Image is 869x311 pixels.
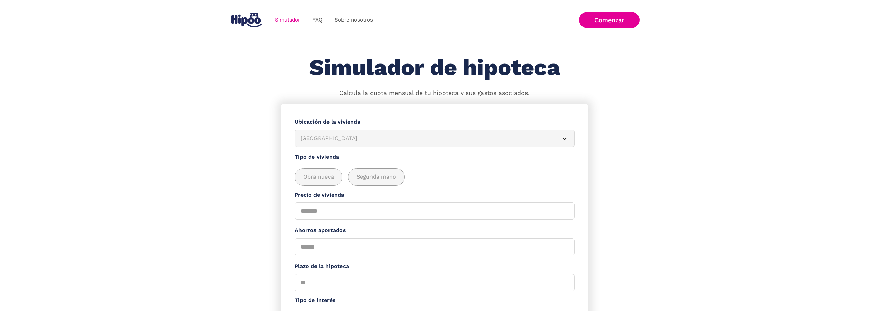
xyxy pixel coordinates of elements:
a: FAQ [306,13,328,27]
label: Plazo de la hipoteca [295,262,575,271]
a: Sobre nosotros [328,13,379,27]
div: [GEOGRAPHIC_DATA] [300,134,552,143]
span: Segunda mano [356,173,396,181]
span: Obra nueva [303,173,334,181]
a: Simulador [269,13,306,27]
h1: Simulador de hipoteca [309,55,560,80]
label: Ubicación de la vivienda [295,118,575,126]
label: Tipo de interés [295,296,575,305]
label: Tipo de vivienda [295,153,575,161]
label: Ahorros aportados [295,226,575,235]
p: Calcula la cuota mensual de tu hipoteca y sus gastos asociados. [339,89,530,98]
a: Comenzar [579,12,640,28]
article: [GEOGRAPHIC_DATA] [295,130,575,147]
label: Precio de vivienda [295,191,575,199]
div: add_description_here [295,168,575,186]
a: home [230,10,263,30]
